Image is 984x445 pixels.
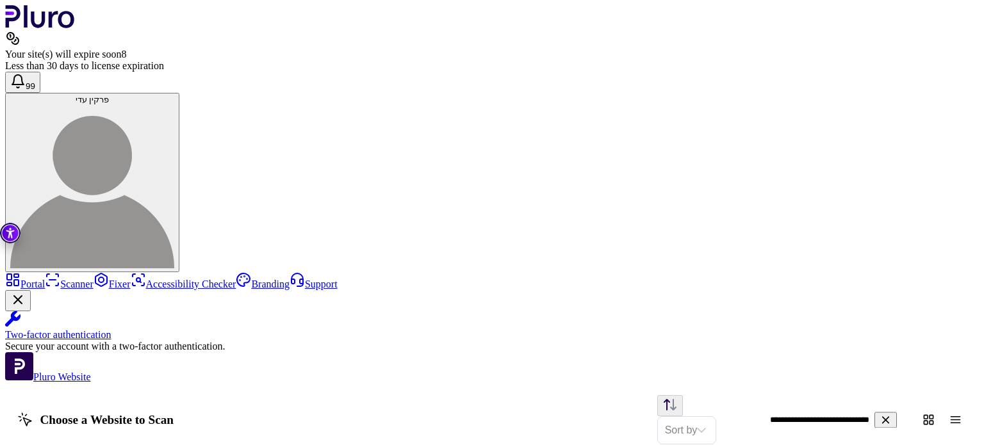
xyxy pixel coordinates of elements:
div: Secure your account with a two-factor authentication. [5,341,979,352]
a: Scanner [45,279,94,289]
a: Portal [5,279,45,289]
a: Branding [236,279,290,289]
a: Accessibility Checker [131,279,236,289]
button: Close Two-factor authentication notification [5,290,31,311]
a: Two-factor authentication [5,311,979,341]
span: פרקין עדי [76,95,110,104]
button: פרקין עדיפרקין עדי [5,93,179,272]
div: Set sorting [657,416,717,444]
div: Two-factor authentication [5,329,979,341]
div: Your site(s) will expire soon [5,49,979,60]
a: Logo [5,19,75,30]
button: Open notifications, you have 382 new notifications [5,72,40,93]
button: Clear search field [874,412,897,428]
h1: Choose a Website to Scan [17,412,174,428]
a: Support [290,279,338,289]
aside: Sidebar menu [5,272,979,383]
img: פרקין עדי [10,104,174,268]
span: 8 [121,49,126,60]
a: Open Pluro Website [5,371,91,382]
div: Less than 30 days to license expiration [5,60,979,72]
span: 99 [26,81,35,91]
button: Change sorting direction [657,395,683,416]
input: Website Search [762,409,938,431]
a: Fixer [94,279,131,289]
button: Change content view type to table [944,409,967,431]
